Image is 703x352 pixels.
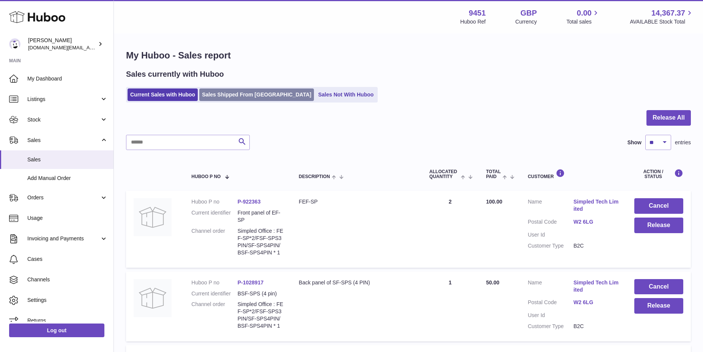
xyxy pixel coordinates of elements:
dd: Simpled Office : FEF-SP*2/FSF-SPS3PIN/SF-SPS4PIN/BSF-SPS4PIN * 1 [238,301,284,330]
dt: Current identifier [191,290,237,297]
div: Action / Status [634,169,683,179]
span: 100.00 [486,199,502,205]
span: Huboo P no [191,174,221,179]
span: Listings [27,96,100,103]
span: Returns [27,317,108,324]
div: [PERSON_NAME] [28,37,96,51]
a: P-922363 [238,199,261,205]
a: W2 6LG [574,299,619,306]
strong: GBP [520,8,537,18]
span: Add Manual Order [27,175,108,182]
div: Customer [528,169,619,179]
div: Huboo Ref [460,18,486,25]
span: Total paid [486,169,501,179]
dt: Huboo P no [191,198,237,205]
button: Release All [646,110,691,126]
div: Back panel of SF-SPS (4 PIN) [299,279,414,286]
dd: Simpled Office : FEF-SP*2/FSF-SPS3PIN/SF-SPS4PIN/BSF-SPS4PIN * 1 [238,227,284,256]
dd: B2C [574,323,619,330]
a: Simpled Tech Limited [574,279,619,294]
a: Log out [9,324,104,337]
span: Sales [27,156,108,163]
img: amir.ch@gmail.com [9,38,20,50]
span: 14,367.37 [651,8,685,18]
button: Release [634,218,683,233]
a: P-1028917 [238,279,264,286]
span: Channels [27,276,108,283]
a: Simpled Tech Limited [574,198,619,213]
dt: Customer Type [528,242,573,249]
dt: Current identifier [191,209,237,224]
span: Total sales [566,18,600,25]
a: W2 6LG [574,218,619,226]
a: Sales Not With Huboo [315,88,376,101]
img: no-photo.jpg [134,279,172,317]
span: [DOMAIN_NAME][EMAIL_ADDRESS][DOMAIN_NAME] [28,44,151,51]
img: no-photo.jpg [134,198,172,236]
span: 0.00 [577,8,592,18]
button: Release [634,298,683,314]
h1: My Huboo - Sales report [126,49,691,62]
dt: Channel order [191,227,237,256]
h2: Sales currently with Huboo [126,69,224,79]
dd: B2C [574,242,619,249]
dt: Name [528,279,573,295]
dt: Postal Code [528,218,573,227]
dt: Channel order [191,301,237,330]
span: Settings [27,297,108,304]
span: Cases [27,256,108,263]
dt: Customer Type [528,323,573,330]
a: Sales Shipped From [GEOGRAPHIC_DATA] [199,88,314,101]
a: 14,367.37 AVAILABLE Stock Total [630,8,694,25]
a: Current Sales with Huboo [128,88,198,101]
span: entries [675,139,691,146]
dd: BSF-SPS (4 pin) [238,290,284,297]
span: AVAILABLE Stock Total [630,18,694,25]
a: 0.00 Total sales [566,8,600,25]
span: Orders [27,194,100,201]
button: Cancel [634,279,683,295]
td: 2 [422,191,478,267]
dt: Huboo P no [191,279,237,286]
span: My Dashboard [27,75,108,82]
dd: Front panel of EF-SP [238,209,284,224]
span: ALLOCATED Quantity [429,169,459,179]
dt: Name [528,198,573,215]
span: 50.00 [486,279,499,286]
span: Stock [27,116,100,123]
dt: User Id [528,231,573,238]
dt: Postal Code [528,299,573,308]
td: 1 [422,271,478,341]
dt: User Id [528,312,573,319]
span: Sales [27,137,100,144]
span: Usage [27,215,108,222]
strong: 9451 [469,8,486,18]
div: FEF-SP [299,198,414,205]
label: Show [627,139,642,146]
span: Description [299,174,330,179]
span: Invoicing and Payments [27,235,100,242]
div: Currency [515,18,537,25]
button: Cancel [634,198,683,214]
